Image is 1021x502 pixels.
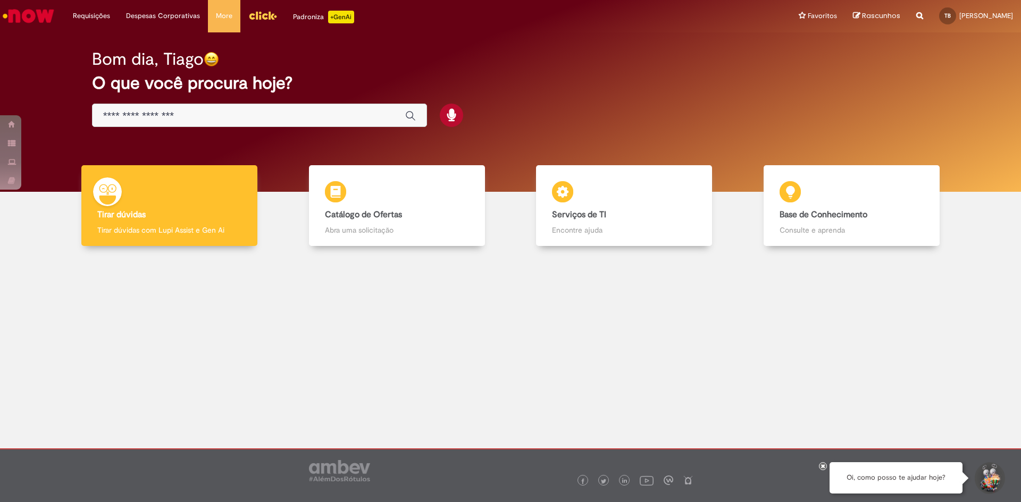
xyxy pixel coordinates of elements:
span: Despesas Corporativas [126,11,200,21]
b: Base de Conhecimento [780,209,867,220]
img: logo_footer_naosei.png [683,475,693,485]
b: Catálogo de Ofertas [325,209,402,220]
div: Padroniza [293,11,354,23]
h2: Bom dia, Tiago [92,50,204,69]
img: happy-face.png [204,52,219,67]
button: Iniciar Conversa de Suporte [973,462,1005,494]
p: Tirar dúvidas com Lupi Assist e Gen Ai [97,225,241,235]
img: ServiceNow [1,5,56,27]
p: Encontre ajuda [552,225,696,235]
b: Tirar dúvidas [97,209,146,220]
a: Catálogo de Ofertas Abra uma solicitação [283,165,511,246]
a: Rascunhos [853,11,900,21]
b: Serviços de TI [552,209,606,220]
img: logo_footer_youtube.png [640,473,654,487]
img: logo_footer_ambev_rotulo_gray.png [309,460,370,481]
img: logo_footer_twitter.png [601,479,606,484]
span: TB [944,12,951,19]
h2: O que você procura hoje? [92,74,930,92]
span: Favoritos [808,11,837,21]
a: Base de Conhecimento Consulte e aprenda [738,165,966,246]
span: [PERSON_NAME] [959,11,1013,20]
img: logo_footer_facebook.png [580,479,585,484]
p: Abra uma solicitação [325,225,469,235]
span: More [216,11,232,21]
p: +GenAi [328,11,354,23]
a: Tirar dúvidas Tirar dúvidas com Lupi Assist e Gen Ai [56,165,283,246]
img: click_logo_yellow_360x200.png [248,7,277,23]
span: Rascunhos [862,11,900,21]
div: Oi, como posso te ajudar hoje? [830,462,963,494]
p: Consulte e aprenda [780,225,924,235]
img: logo_footer_linkedin.png [622,478,627,484]
a: Serviços de TI Encontre ajuda [510,165,738,246]
span: Requisições [73,11,110,21]
img: logo_footer_workplace.png [664,475,673,485]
